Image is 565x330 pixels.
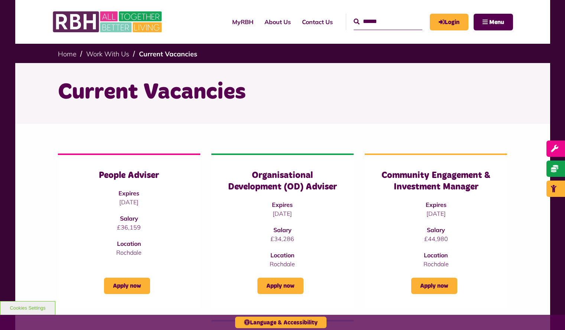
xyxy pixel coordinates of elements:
[120,215,138,222] strong: Salary
[52,7,164,36] img: RBH
[532,297,565,330] iframe: Netcall Web Assistant for live chat
[430,14,468,30] a: MyRBH
[226,234,339,243] p: £34,286
[380,260,492,268] p: Rochdale
[58,78,507,107] h1: Current Vacancies
[380,234,492,243] p: £44,980
[296,12,338,32] a: Contact Us
[474,14,513,30] button: Navigation
[272,201,293,208] strong: Expires
[104,278,150,294] a: Apply now
[118,189,139,197] strong: Expires
[86,50,129,58] a: Work With Us
[226,209,339,218] p: [DATE]
[73,198,185,207] p: [DATE]
[226,260,339,268] p: Rochdale
[73,170,185,181] h3: People Adviser
[73,248,185,257] p: Rochdale
[270,251,295,259] strong: Location
[235,317,327,328] button: Language & Accessibility
[259,12,296,32] a: About Us
[227,12,259,32] a: MyRBH
[489,19,504,25] span: Menu
[257,278,303,294] a: Apply now
[139,50,197,58] a: Current Vacancies
[411,278,457,294] a: Apply now
[426,201,447,208] strong: Expires
[427,226,445,234] strong: Salary
[117,240,141,247] strong: Location
[380,209,492,218] p: [DATE]
[380,170,492,193] h3: Community Engagement & Investment Manager
[73,223,185,232] p: £36,159
[58,50,77,58] a: Home
[226,170,339,193] h3: Organisational Development (OD) Adviser
[424,251,448,259] strong: Location
[273,226,292,234] strong: Salary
